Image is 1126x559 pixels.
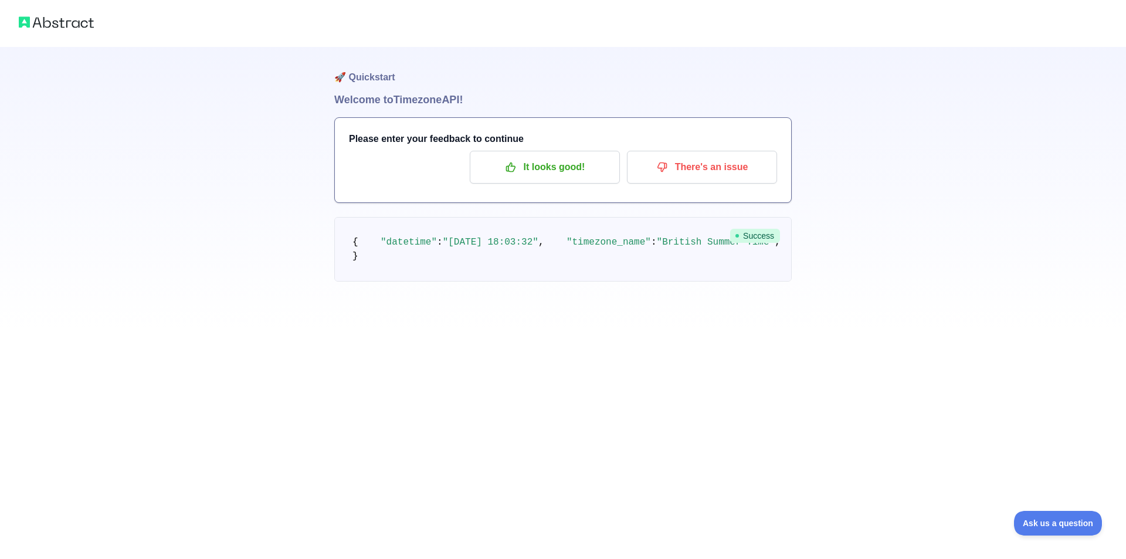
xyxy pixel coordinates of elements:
span: : [437,237,443,248]
button: It looks good! [470,151,620,184]
span: { [352,237,358,248]
span: "British Summer Time" [657,237,775,248]
iframe: Toggle Customer Support [1014,511,1103,536]
img: Abstract logo [19,14,94,31]
h3: Please enter your feedback to continue [349,132,777,146]
button: There's an issue [627,151,777,184]
span: , [538,237,544,248]
span: Success [730,229,780,243]
span: : [651,237,657,248]
h1: Welcome to Timezone API! [334,92,792,108]
span: "[DATE] 18:03:32" [443,237,538,248]
span: "timezone_name" [567,237,651,248]
p: There's an issue [636,157,768,177]
span: "datetime" [381,237,437,248]
p: It looks good! [479,157,611,177]
h1: 🚀 Quickstart [334,47,792,92]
